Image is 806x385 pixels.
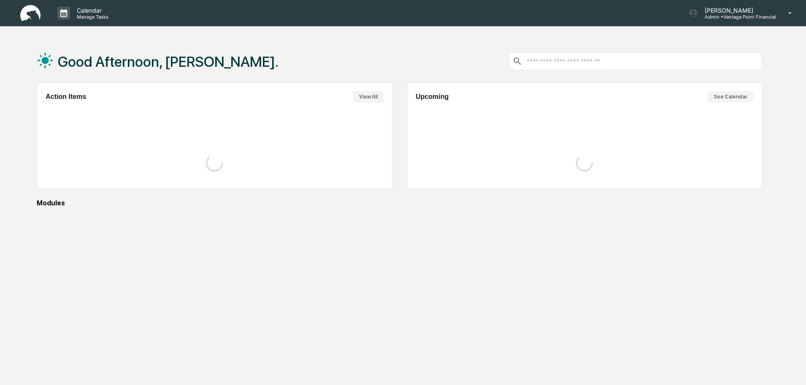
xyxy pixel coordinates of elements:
[37,199,762,207] div: Modules
[70,7,113,14] p: Calendar
[20,5,41,22] img: logo
[698,14,776,20] p: Admin • Vantage Point Financial
[698,7,776,14] p: [PERSON_NAME]
[353,91,384,102] button: View All
[58,53,279,70] h1: Good Afternoon, [PERSON_NAME].
[708,91,753,102] button: See Calendar
[70,14,113,20] p: Manage Tasks
[46,93,86,101] h2: Action Items
[416,93,449,101] h2: Upcoming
